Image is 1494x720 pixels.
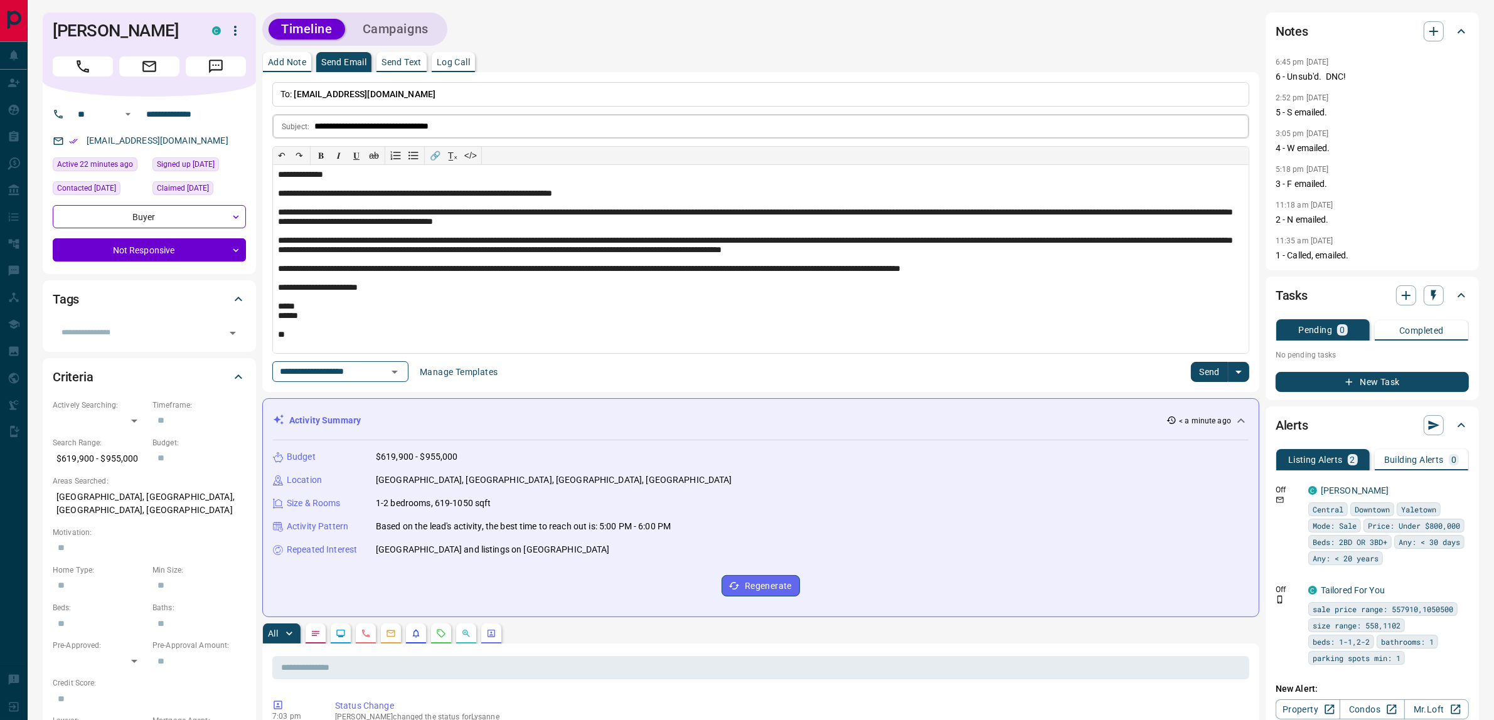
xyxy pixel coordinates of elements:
p: Status Change [335,699,1244,712]
p: [GEOGRAPHIC_DATA], [GEOGRAPHIC_DATA], [GEOGRAPHIC_DATA], [GEOGRAPHIC_DATA] [53,487,246,521]
p: [GEOGRAPHIC_DATA], [GEOGRAPHIC_DATA], [GEOGRAPHIC_DATA], [GEOGRAPHIC_DATA] [376,474,732,487]
p: [GEOGRAPHIC_DATA] and listings on [GEOGRAPHIC_DATA] [376,543,610,556]
h2: Tags [53,289,79,309]
p: Building Alerts [1384,455,1444,464]
button: Open [386,363,403,381]
svg: Emails [386,628,396,638]
p: 3 - F emailed. [1276,177,1469,191]
button: Timeline [269,19,345,40]
span: Central [1313,503,1343,516]
span: Signed up [DATE] [157,158,215,171]
p: Activity Pattern [287,520,348,533]
button: </> [462,147,479,164]
p: 2 [1350,455,1355,464]
p: Pre-Approval Amount: [152,640,246,651]
button: ab [365,147,383,164]
div: condos.ca [1308,486,1317,495]
svg: Push Notification Only [1276,595,1284,604]
button: T̲ₓ [444,147,462,164]
p: Motivation: [53,527,246,538]
p: $619,900 - $955,000 [53,448,146,469]
span: Price: Under $800,000 [1368,519,1460,532]
p: Subject: [282,121,309,132]
span: Mode: Sale [1313,519,1357,532]
svg: Opportunities [461,628,471,638]
a: Tailored For You [1321,585,1385,595]
p: Listing Alerts [1288,455,1343,464]
p: 11:35 am [DATE] [1276,236,1333,245]
p: 0 [1451,455,1456,464]
p: Budget: [152,437,246,448]
p: Pending [1298,326,1332,334]
p: 1-2 bedrooms, 619-1050 sqft [376,497,491,510]
p: Home Type: [53,564,146,576]
span: Active 22 minutes ago [57,158,133,171]
svg: Calls [361,628,371,638]
h2: Notes [1276,21,1308,41]
span: Email [119,56,179,77]
svg: Email Verified [69,137,78,146]
p: Add Note [268,58,306,66]
div: Tue Jun 03 2025 [53,181,146,199]
div: Mon Jun 02 2025 [152,157,246,175]
div: Tags [53,284,246,314]
div: Not Responsive [53,238,246,262]
button: 𝐔 [348,147,365,164]
h2: Alerts [1276,415,1308,435]
button: Manage Templates [412,362,505,382]
svg: Listing Alerts [411,628,421,638]
span: bathrooms: 1 [1381,635,1434,648]
p: 5:18 pm [DATE] [1276,165,1329,174]
p: Actively Searching: [53,400,146,411]
svg: Notes [311,628,321,638]
p: Send Text [382,58,422,66]
svg: Lead Browsing Activity [336,628,346,638]
h1: [PERSON_NAME] [53,21,193,41]
div: Notes [1276,16,1469,46]
button: 𝐁 [312,147,330,164]
div: condos.ca [212,26,221,35]
span: 𝐔 [353,151,360,161]
svg: Agent Actions [486,628,496,638]
h2: Criteria [53,367,93,387]
span: Any: < 30 days [1399,536,1460,548]
p: 2 - N emailed. [1276,213,1469,226]
p: New Alert: [1276,682,1469,696]
p: < a minute ago [1179,415,1231,426]
a: Mr.Loft [1404,699,1469,719]
p: Areas Searched: [53,475,246,487]
s: ab [369,151,379,161]
div: split button [1191,362,1249,382]
span: Any: < 20 years [1313,552,1379,564]
h2: Tasks [1276,285,1308,305]
span: sale price range: 557910,1050500 [1313,603,1453,615]
span: parking spots min: 1 [1313,652,1401,664]
p: Baths: [152,602,246,613]
p: Off [1276,584,1301,595]
span: Message [186,56,246,77]
p: Log Call [437,58,470,66]
p: Repeated Interest [287,543,357,556]
p: Timeframe: [152,400,246,411]
div: Criteria [53,362,246,392]
p: Off [1276,484,1301,495]
p: 0 [1340,326,1345,334]
a: [EMAIL_ADDRESS][DOMAIN_NAME] [87,135,228,146]
button: Bullet list [405,147,422,164]
a: [PERSON_NAME] [1321,485,1389,495]
span: [EMAIL_ADDRESS][DOMAIN_NAME] [294,89,436,99]
p: 1 - Called, emailed. [1276,249,1469,262]
p: Location [287,474,322,487]
p: Activity Summary [289,414,361,427]
div: Activity Summary< a minute ago [273,409,1249,432]
p: Beds: [53,602,146,613]
p: Size & Rooms [287,497,341,510]
button: ↶ [273,147,291,164]
a: Condos [1340,699,1404,719]
p: Search Range: [53,437,146,448]
button: ↷ [291,147,308,164]
p: 3:05 pm [DATE] [1276,129,1329,138]
p: Min Size: [152,564,246,576]
p: 11:18 am [DATE] [1276,201,1333,209]
span: beds: 1-1,2-2 [1313,635,1370,648]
